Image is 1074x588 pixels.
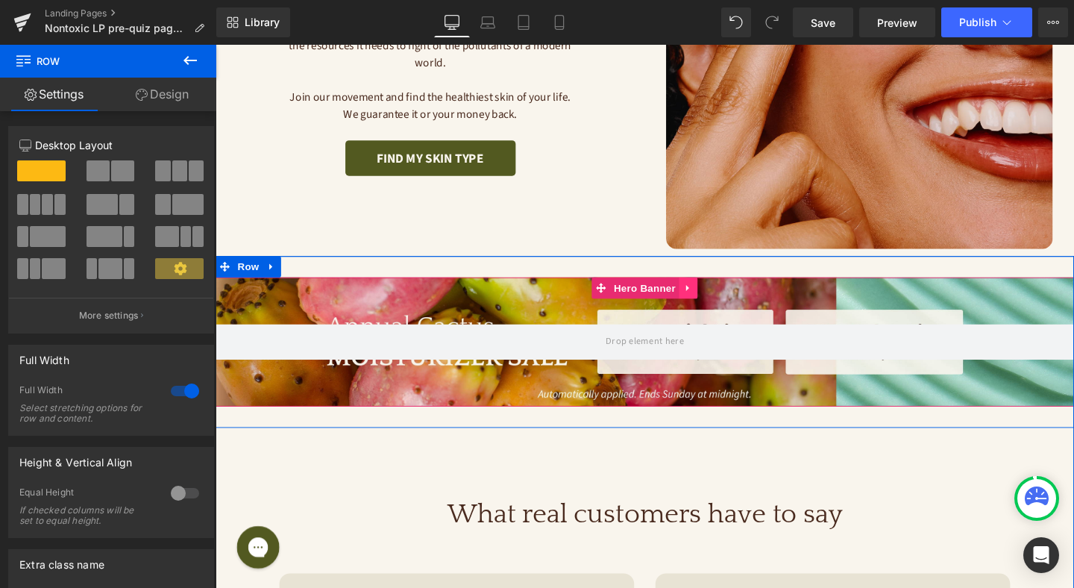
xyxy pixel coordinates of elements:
div: If checked columns will be set to equal height. [19,505,154,526]
button: Publish [941,7,1032,37]
button: Redo [757,7,787,37]
a: Preview [859,7,935,37]
p: More settings [79,309,139,322]
button: More [1038,7,1068,37]
div: Select stretching options for row and content. [19,403,154,424]
a: Expand / Collapse [49,222,69,245]
div: Full Width [19,384,156,400]
p: Join our movement and find the healthiest skin of your life. We guarantee it or your money back. [75,46,377,82]
span: Row [15,45,164,78]
a: Expand / Collapse [488,245,507,267]
span: Row [19,222,49,245]
button: Undo [721,7,751,37]
span: Publish [959,16,996,28]
a: Design [108,78,216,111]
a: Tablet [506,7,541,37]
p: Desktop Layout [19,137,203,153]
div: Full Width [19,345,69,366]
a: Mobile [541,7,577,37]
a: Laptop [470,7,506,37]
a: Find my skin type [136,101,315,138]
div: Equal Height [19,487,156,502]
span: Preview [877,15,917,31]
a: New Library [216,7,290,37]
div: Open Intercom Messenger [1023,537,1059,573]
div: Height & Vertical Align [19,448,132,469]
span: Library [245,16,280,29]
button: More settings [9,298,213,333]
span: Find my skin type [170,112,282,128]
span: Save [811,15,835,31]
iframe: Gorgias live chat messenger [15,501,75,556]
a: Desktop [434,7,470,37]
div: Extra class name [19,550,104,571]
a: Landing Pages [45,7,216,19]
span: Nontoxic LP pre-quiz page REBRAND [45,22,188,34]
span: Hero Banner [415,245,487,267]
